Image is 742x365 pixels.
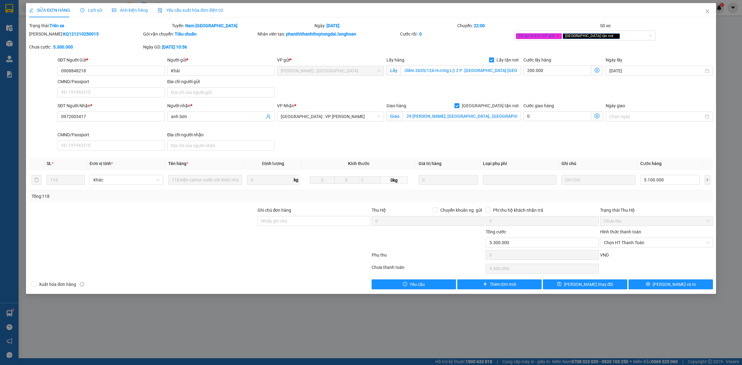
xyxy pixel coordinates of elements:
input: Cước giao hàng [523,111,591,121]
span: kg [293,175,299,185]
b: Tiêu chuẩn [175,32,197,36]
label: Ghi chú đơn hàng [258,208,292,213]
span: Cước hàng [640,161,662,166]
div: CMND/Passport [58,131,165,138]
span: close [614,34,617,37]
div: [PERSON_NAME]: [29,31,142,37]
span: Lấy hàng [386,57,404,62]
span: close [556,34,559,37]
b: 0 [419,32,422,36]
span: plus [483,282,487,287]
span: Lịch sử [80,8,102,13]
div: Trạng thái: [28,22,171,29]
span: Lấy tận nơi [494,57,521,63]
button: exclamation-circleYêu cầu [372,279,456,289]
input: Ngày lấy [609,67,704,74]
span: edit [29,8,33,12]
span: Thêm ĐH mới [490,281,516,288]
input: VD: Bàn, Ghế [168,175,242,185]
span: user-add [266,114,271,119]
input: Lấy tận nơi [401,66,521,75]
input: Ghi chú đơn hàng [258,216,370,226]
span: [PERSON_NAME] và In [653,281,696,288]
input: Địa chỉ của người nhận [167,141,275,151]
span: Đơn vị tính [90,161,113,166]
div: SĐT Người Nhận [58,102,165,109]
span: Giao [386,111,403,121]
div: Số xe: [599,22,714,29]
div: Cước rồi : [400,31,513,37]
button: delete [32,175,41,185]
input: 0 [419,175,478,185]
div: Chưa cước : [29,44,142,50]
span: Tổng cước [486,229,506,234]
span: Yêu cầu xuất hóa đơn điện tử [158,8,223,13]
div: Người gửi [167,57,275,63]
div: Gói vận chuyển: [143,31,256,37]
label: Ngày lấy [606,57,622,62]
b: Trên xe [49,23,64,28]
span: Kích thước [348,161,369,166]
div: Nhân viên tạo: [258,31,399,37]
button: plus [705,175,710,185]
input: C [359,176,381,184]
div: Địa chỉ người nhận [167,131,275,138]
span: [GEOGRAPHIC_DATA] tận nơi [563,33,620,39]
span: [GEOGRAPHIC_DATA] tận nơi [459,102,521,109]
span: 0kg [381,176,408,184]
span: Giá trị hàng [419,161,441,166]
button: plusThêm ĐH mới [457,279,542,289]
b: [DATE] 10:56 [162,45,187,49]
label: Ngày giao [606,103,625,108]
button: printer[PERSON_NAME] và In [629,279,713,289]
div: Ngày: [314,22,457,29]
div: CMND/Passport [58,78,165,85]
th: Loại phụ phí [480,158,559,170]
b: KQ121210250015 [63,32,99,36]
div: Chuyến: [457,22,599,29]
span: Khác [93,175,160,185]
span: VND [600,253,609,257]
span: Đà Nẵng : VP Thanh Khê [281,112,381,121]
b: 22:00 [474,23,485,28]
span: Định lượng [262,161,284,166]
b: phanthithanhthuytongdai.longhoan [286,32,356,36]
label: Cước lấy hàng [523,57,551,62]
div: VP gửi [277,57,384,63]
span: Thu Hộ [372,208,386,213]
span: Yêu cầu [410,281,425,288]
label: Hình thức thanh toán [600,229,641,234]
span: Giao hàng [386,103,406,108]
div: Địa chỉ người gửi [167,78,275,85]
span: SỬA ĐƠN HÀNG [29,8,70,13]
span: [PERSON_NAME] thay đổi [564,281,613,288]
span: close [705,9,710,14]
input: Địa chỉ của người gửi [167,87,275,97]
span: exclamation-circle [403,282,407,287]
input: Ngày giao [609,113,704,120]
input: Ghi Chú [561,175,635,185]
span: Hồ Chí Minh : Kho Quận 12 [281,66,381,75]
div: Chưa thanh toán [371,264,485,275]
span: Lấy [386,66,401,75]
div: Người nhận [167,102,275,109]
span: Chọn HT Thanh Toán [604,238,709,247]
span: Phí thu hộ khách nhận trả [491,207,546,214]
span: Đã gọi khách (VP gửi) [516,33,562,39]
b: 5.300.000 [53,45,73,49]
th: Ghi chú [559,158,638,170]
button: save[PERSON_NAME] thay đổi [543,279,627,289]
div: Trạng thái Thu Hộ [600,207,713,214]
span: info-circle [80,282,84,286]
span: SL [47,161,52,166]
button: Close [699,3,716,20]
span: save [557,282,561,287]
label: Cước giao hàng [523,103,554,108]
span: dollar-circle [595,113,599,118]
span: picture [112,8,116,12]
input: R [334,176,359,184]
span: dollar-circle [595,68,599,73]
b: [DATE] [326,23,339,28]
span: Tên hàng [168,161,188,166]
div: SĐT Người Gửi [58,57,165,63]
